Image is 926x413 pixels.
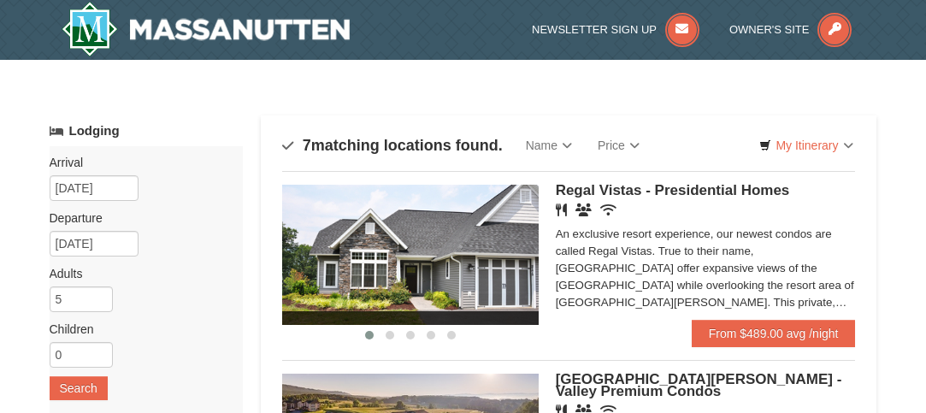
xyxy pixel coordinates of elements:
a: Massanutten Resort [62,2,351,56]
a: Name [513,128,585,162]
span: Newsletter Sign Up [532,23,657,36]
a: Newsletter Sign Up [532,23,699,36]
span: Owner's Site [729,23,810,36]
label: Arrival [50,154,231,171]
label: Children [50,321,231,338]
div: An exclusive resort experience, our newest condos are called Regal Vistas. True to their name, [G... [556,226,856,311]
span: 7 [303,137,311,154]
i: Banquet Facilities [575,204,592,216]
a: Price [585,128,652,162]
span: [GEOGRAPHIC_DATA][PERSON_NAME] - Valley Premium Condos [556,371,842,399]
a: Owner's Site [729,23,852,36]
i: Restaurant [556,204,567,216]
button: Search [50,376,108,400]
label: Departure [50,209,231,227]
h4: matching locations found. [282,137,503,154]
a: My Itinerary [748,133,864,158]
img: Massanutten Resort Logo [62,2,351,56]
a: Lodging [50,115,244,146]
i: Wireless Internet (free) [600,204,616,216]
span: Regal Vistas - Presidential Homes [556,182,790,198]
a: From $489.00 avg /night [692,320,856,347]
label: Adults [50,265,231,282]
